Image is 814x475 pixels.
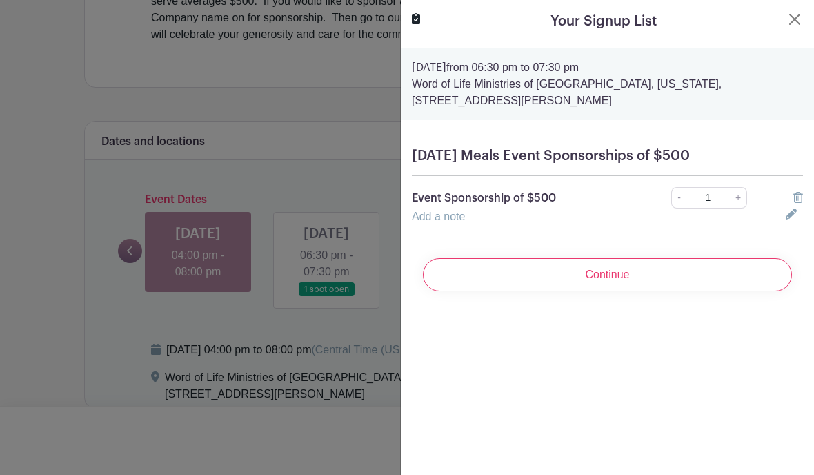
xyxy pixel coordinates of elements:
p: Event Sponsorship of $500 [412,190,633,206]
input: Continue [423,258,792,291]
p: Word of Life Ministries of [GEOGRAPHIC_DATA], [US_STATE], [STREET_ADDRESS][PERSON_NAME] [412,76,803,109]
a: + [730,187,747,209]
strong: [DATE] [412,62,446,73]
a: - [671,187,686,209]
p: from 06:30 pm to 07:30 pm [412,59,803,76]
h5: [DATE] Meals Event Sponsorships of $500 [412,148,803,164]
button: Close [786,11,803,28]
a: Add a note [412,211,465,222]
h5: Your Signup List [550,11,657,32]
